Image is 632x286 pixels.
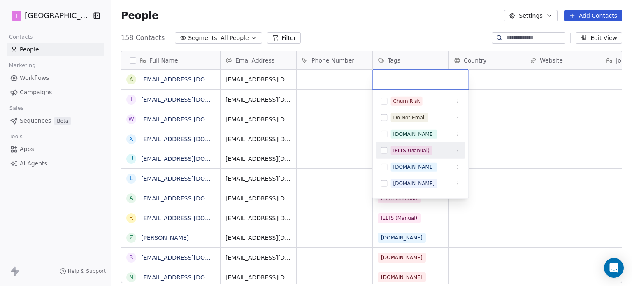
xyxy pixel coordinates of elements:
[393,130,435,138] div: [DOMAIN_NAME]
[376,93,465,258] div: Suggestions
[393,98,420,105] div: Churn Risk
[393,180,435,187] div: [DOMAIN_NAME]
[393,114,426,121] div: Do Not Email
[393,147,430,154] div: IELTS (Manual)
[393,163,435,171] div: [DOMAIN_NAME]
